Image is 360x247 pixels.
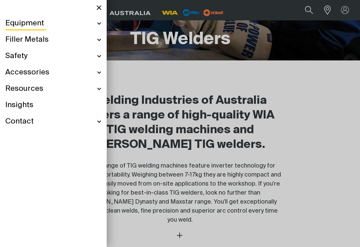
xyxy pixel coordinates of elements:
span: Resources [5,84,43,94]
span: Accessories [5,68,49,77]
span: Equipment [5,19,44,28]
a: Resources [5,81,101,97]
a: Insights [5,97,101,113]
a: Accessories [5,64,101,81]
a: Equipment [5,15,101,32]
a: Filler Metals [5,32,101,48]
span: Filler Metals [5,35,49,45]
span: Safety [5,51,27,61]
a: Safety [5,48,101,64]
span: Insights [5,100,33,110]
a: Contact [5,113,101,130]
span: Contact [5,117,34,127]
